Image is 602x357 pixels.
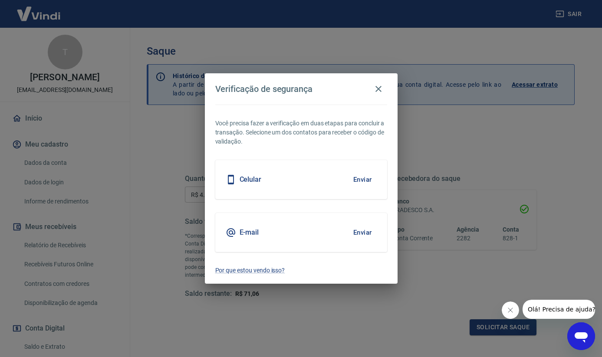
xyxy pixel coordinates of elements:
a: Por que estou vendo isso? [215,266,387,275]
button: Enviar [349,170,377,189]
h4: Verificação de segurança [215,84,313,94]
iframe: Button to launch messaging window [567,322,595,350]
button: Enviar [349,223,377,242]
iframe: Close message [502,301,519,319]
iframe: Message from company [523,300,595,319]
h5: Celular [240,175,262,184]
p: Você precisa fazer a verificação em duas etapas para concluir a transação. Selecione um dos conta... [215,119,387,146]
span: Olá! Precisa de ajuda? [5,6,73,13]
h5: E-mail [240,228,259,237]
